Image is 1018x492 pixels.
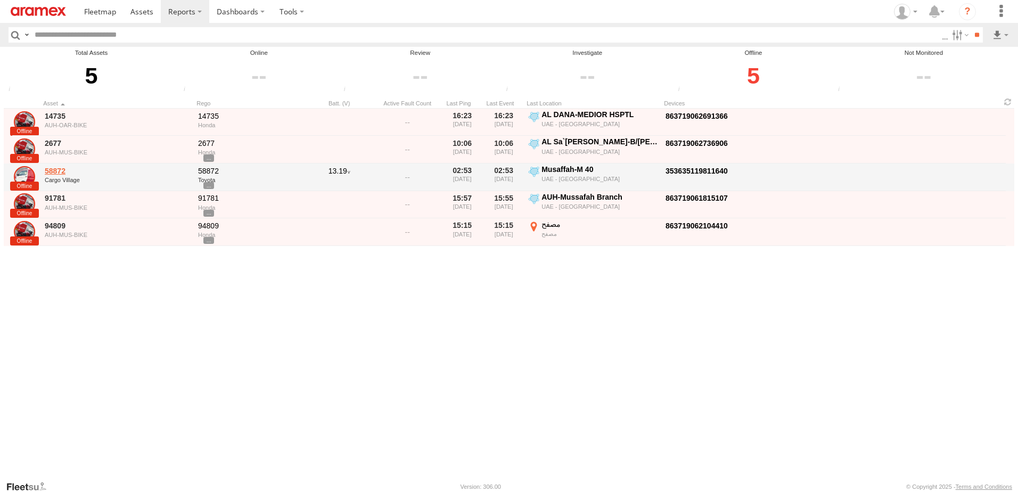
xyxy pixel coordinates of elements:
[835,86,851,94] div: The health of these assets types is not monitored.
[527,100,660,107] div: Last Location
[14,166,35,187] a: Click to View Asset Details
[180,86,196,94] div: Number of assets that have communicated at least once in the last 6hrs
[45,177,191,183] div: Cargo Village
[503,86,519,94] div: Assets that have not communicated with the server in the last 24hrs
[541,137,658,146] div: AL Sa`[PERSON_NAME]-B/[PERSON_NAME] S/M
[541,192,658,202] div: AUH-Mussafah Branch
[527,137,660,162] label: Click to View Event Location
[5,48,177,58] div: Total Assets
[203,154,214,161] span: View Asset Details to show all tags
[675,48,832,58] div: Offline
[198,149,301,155] div: Honda
[444,165,481,190] div: 02:53 [DATE]
[14,221,35,242] a: Click to View Asset Details
[485,137,522,162] div: 10:06 [DATE]
[198,111,301,121] div: 14735
[444,192,481,218] div: 15:57 [DATE]
[1001,97,1014,107] span: Refresh
[666,222,728,230] a: Click to View Device Details
[485,192,522,218] div: 15:55 [DATE]
[307,165,371,190] div: 13.19
[198,138,301,148] div: 2677
[835,58,1013,94] div: Click to filter by Not Monitored
[11,7,66,16] img: aramex-logo.svg
[43,100,192,107] div: Click to Sort
[503,48,672,58] div: Investigate
[527,110,660,135] label: Click to View Event Location
[444,219,481,245] div: 15:15 [DATE]
[959,3,976,20] i: ?
[203,182,214,189] span: View Asset Details to show all tags
[485,100,522,107] div: Click to Sort
[196,100,303,107] div: Click to Sort
[180,48,338,58] div: Online
[340,86,356,94] div: Assets that have not communicated at least once with the server in the last 6hrs
[45,204,191,211] div: AUH-MUS-BIKE
[541,120,658,128] div: UAE - [GEOGRAPHIC_DATA]
[45,193,191,203] a: 91781
[835,48,1013,58] div: Not Monitored
[666,139,728,147] a: Click to View Device Details
[461,483,501,490] div: Version: 306.00
[675,58,832,94] div: Click to filter by Offline
[203,237,214,244] span: View Asset Details to show all tags
[45,111,191,121] a: 14735
[541,110,658,119] div: AL DANA-MEDIOR HSPTL
[198,193,301,203] div: 91781
[991,27,1009,43] label: Export results as...
[198,232,301,238] div: Honda
[541,165,658,174] div: Musaffah-M 40
[503,58,672,94] div: Click to filter by Investigate
[485,165,522,190] div: 02:53 [DATE]
[22,27,31,43] label: Search Query
[906,483,1012,490] div: © Copyright 2025 -
[198,166,301,176] div: 58872
[527,219,660,245] label: Click to View Event Location
[198,122,301,128] div: Honda
[666,167,728,175] a: Click to View Device Details
[340,58,499,94] div: Click to filter by Review
[180,58,338,94] div: Click to filter by Online
[198,221,301,231] div: 94809
[485,110,522,135] div: 16:23 [DATE]
[890,4,921,20] div: Mohammedazath Nainamohammed
[45,166,191,176] a: 58872
[6,481,55,492] a: Visit our Website
[666,112,728,120] a: Click to View Device Details
[444,100,481,107] div: Click to Sort
[5,86,21,94] div: Total number of Enabled and Paused Assets
[541,175,658,183] div: UAE - [GEOGRAPHIC_DATA]
[45,149,191,155] div: AUH-MUS-BIKE
[956,483,1012,490] a: Terms and Conditions
[14,193,35,215] a: Click to View Asset Details
[45,138,191,148] a: 2677
[198,177,301,183] div: Toyota
[948,27,971,43] label: Search Filter Options
[375,100,439,107] div: Active Fault Count
[45,122,191,128] div: AUH-OAR-BIKE
[666,194,728,202] a: Click to View Device Details
[485,219,522,245] div: 15:15 [DATE]
[675,86,691,94] div: Assets that have not communicated at least once with the server in the last 48hrs
[541,203,658,210] div: UAE - [GEOGRAPHIC_DATA]
[444,110,481,135] div: 16:23 [DATE]
[541,219,658,229] div: مصفح
[45,232,191,238] div: AUH-MUS-BIKE
[664,100,813,107] div: Devices
[541,148,658,155] div: UAE - [GEOGRAPHIC_DATA]
[541,230,658,237] div: مصفح
[14,138,35,160] a: Click to View Asset Details
[340,48,499,58] div: Review
[527,165,660,190] label: Click to View Event Location
[203,210,214,217] span: View Asset Details to show all tags
[307,100,371,107] div: Batt. (V)
[45,221,191,231] a: 94809
[198,204,301,211] div: Honda
[5,58,177,94] div: 5
[527,192,660,218] label: Click to View Event Location
[444,137,481,162] div: 10:06 [DATE]
[14,111,35,133] a: Click to View Asset Details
